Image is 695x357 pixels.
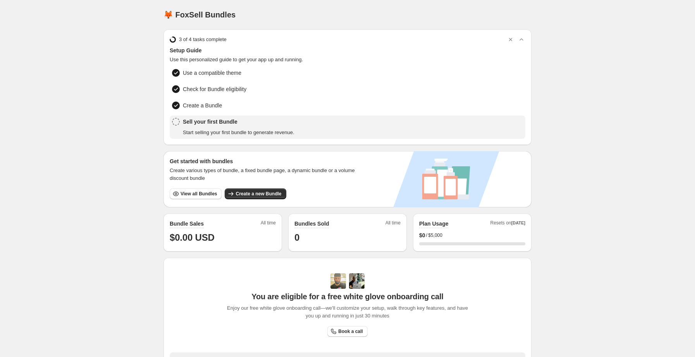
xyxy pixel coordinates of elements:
[170,47,525,54] span: Setup Guide
[170,167,362,182] span: Create various types of bundle, a fixed bundle page, a dynamic bundle or a volume discount bundle
[183,69,241,77] span: Use a compatible theme
[183,118,294,126] span: Sell your first Bundle
[170,157,362,165] h3: Get started with bundles
[385,220,401,228] span: All time
[419,220,448,228] h2: Plan Usage
[225,188,286,199] button: Create a new Bundle
[223,304,472,320] span: Enjoy our free white glove onboarding call—we'll customize your setup, walk through key features,...
[179,36,227,43] span: 3 of 4 tasks complete
[261,220,276,228] span: All time
[251,292,443,301] span: You are eligible for a free white glove onboarding call
[327,326,367,337] a: Book a call
[183,129,294,136] span: Start selling your first bundle to generate revenue.
[294,231,401,244] h1: 0
[170,188,222,199] button: View all Bundles
[338,328,363,335] span: Book a call
[419,231,525,239] div: /
[511,221,525,225] span: [DATE]
[236,191,281,197] span: Create a new Bundle
[183,85,246,93] span: Check for Bundle eligibility
[181,191,217,197] span: View all Bundles
[490,220,526,228] span: Resets on
[428,232,442,238] span: $5,000
[419,231,425,239] span: $ 0
[170,56,525,64] span: Use this personalized guide to get your app up and running.
[170,231,276,244] h1: $0.00 USD
[349,273,365,289] img: Prakhar
[330,273,346,289] img: Adi
[183,102,222,109] span: Create a Bundle
[163,10,236,19] h1: 🦊 FoxSell Bundles
[294,220,329,228] h2: Bundles Sold
[170,220,204,228] h2: Bundle Sales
